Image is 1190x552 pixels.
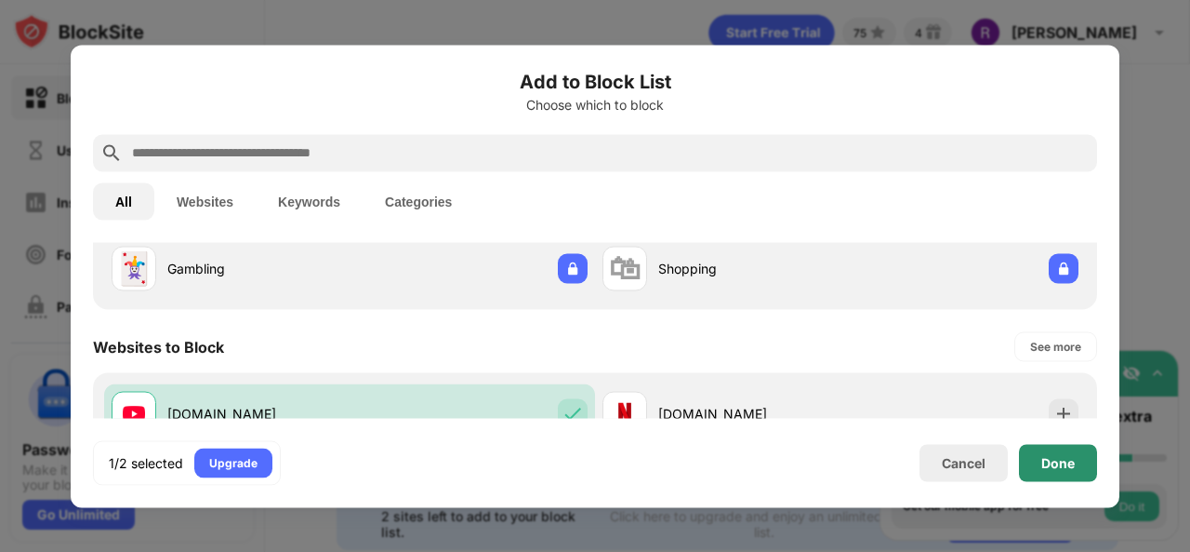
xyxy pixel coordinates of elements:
[609,249,641,288] div: 🛍
[93,67,1097,95] h6: Add to Block List
[154,182,256,220] button: Websites
[93,97,1097,112] div: Choose which to block
[256,182,363,220] button: Keywords
[1030,337,1081,356] div: See more
[209,453,258,472] div: Upgrade
[109,453,183,472] div: 1/2 selected
[93,182,154,220] button: All
[1041,455,1075,470] div: Done
[167,259,350,278] div: Gambling
[658,404,840,424] div: [DOMAIN_NAME]
[942,455,985,471] div: Cancel
[658,259,840,278] div: Shopping
[114,249,153,288] div: 🃏
[123,402,145,424] img: favicons
[363,182,474,220] button: Categories
[93,337,224,356] div: Websites to Block
[100,141,123,164] img: search.svg
[614,402,636,424] img: favicons
[167,404,350,424] div: [DOMAIN_NAME]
